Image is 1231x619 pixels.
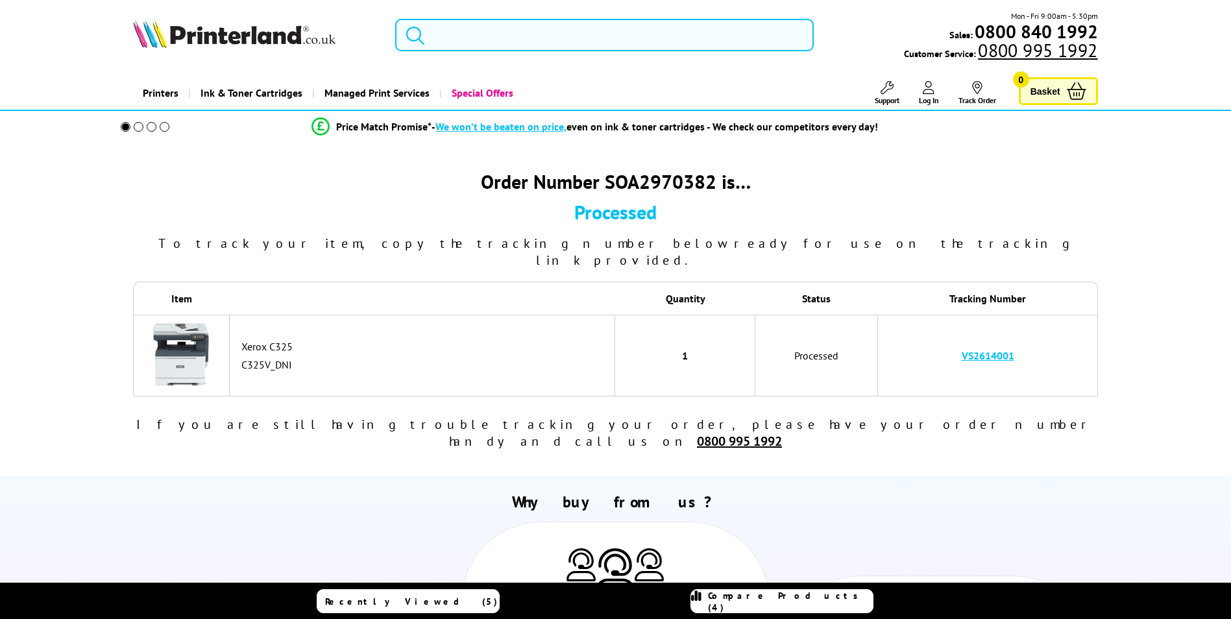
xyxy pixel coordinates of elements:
[962,349,1014,362] a: VS2614001
[133,169,1098,194] div: Order Number SOA2970382 is…
[103,115,1088,138] li: modal_Promise
[317,589,500,613] a: Recently Viewed (5)
[133,77,188,110] a: Printers
[949,29,973,41] span: Sales:
[1030,82,1060,100] span: Basket
[133,199,1098,225] div: Processed
[1011,10,1098,22] span: Mon - Fri 9:00am - 5:30pm
[188,77,312,110] a: Ink & Toner Cartridges
[875,81,899,105] a: Support
[615,315,755,396] td: 1
[596,548,635,593] img: Printer Experts
[1019,77,1098,105] a: Basket 0
[755,282,879,315] th: Status
[133,19,335,48] img: Printerland Logo
[973,25,1098,38] a: 0800 840 1992
[325,596,498,607] span: Recently Viewed (5)
[336,120,432,133] span: Price Match Promise*
[201,77,302,110] span: Ink & Toner Cartridges
[919,81,939,105] a: Log In
[133,19,379,51] a: Printerland Logo
[878,282,1098,315] th: Tracking Number
[755,315,879,396] td: Processed
[241,340,609,353] div: Xerox C325
[875,95,899,105] span: Support
[133,492,1097,512] h2: Why buy from us?
[635,548,664,581] img: Printer Experts
[312,77,439,110] a: Managed Print Services
[567,548,596,581] img: Printer Experts
[958,81,996,105] a: Track Order
[978,38,1097,62] tcxspan: Call 0800 995 1992 via 3CX
[697,433,782,450] tcxspan: Call 0800 995 1992 via 3CX
[149,322,213,387] img: Xerox C325
[708,590,873,613] span: Compare Products (4)
[904,44,1097,60] span: Customer Service:
[919,95,939,105] span: Log In
[158,235,1073,269] span: To track your item, copy the tracking number below ready for use on the tracking link provided.
[439,77,523,110] a: Special Offers
[435,120,567,133] span: We won’t be beaten on price,
[1013,71,1029,88] span: 0
[432,120,878,133] div: - even on ink & toner cartridges - We check our competitors every day!
[975,19,1098,43] b: 0800 840 1992
[133,282,230,315] th: Item
[241,358,609,371] div: C325V_DNI
[615,282,755,315] th: Quantity
[690,589,873,613] a: Compare Products (4)
[133,416,1098,450] div: If you are still having trouble tracking your order, please have your order number handy and call...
